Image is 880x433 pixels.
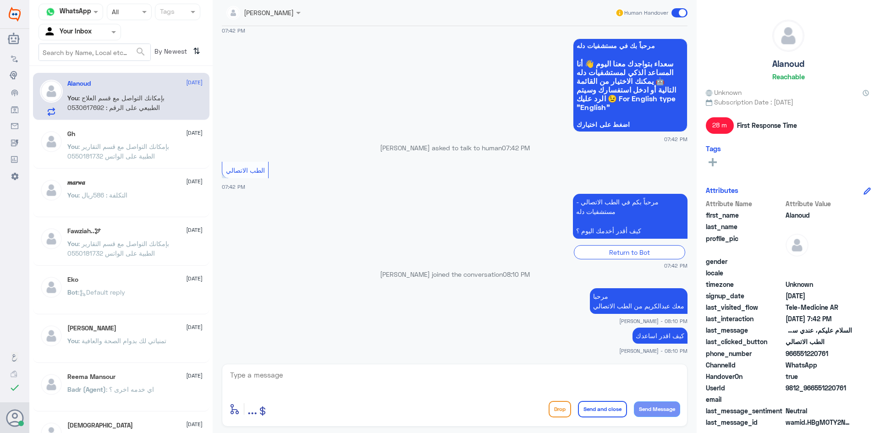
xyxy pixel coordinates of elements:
h5: 𝒎𝒂𝒓𝒘𝒂 [67,179,85,186]
span: : Default reply [78,288,125,296]
h6: Tags [706,144,721,153]
img: defaultAdmin.png [40,227,63,250]
span: Badr (Agent) [67,385,106,393]
p: 30/9/2025, 7:42 PM [573,194,687,239]
button: Send Message [634,401,680,417]
span: Bot [67,288,78,296]
span: first_name [706,210,784,220]
img: defaultAdmin.png [40,276,63,299]
span: wamid.HBgMOTY2NTUxMjIwNzYxFQIAEhgUM0EwODkwNzU2RUJBQTk1NzlDQTkA [786,417,852,427]
span: الطب الاتصالي [226,166,265,174]
img: defaultAdmin.png [40,324,63,347]
span: [DATE] [186,274,203,283]
button: search [135,44,146,60]
span: last_clicked_button [706,337,784,346]
span: 0 [786,406,852,416]
div: Return to Bot [574,245,685,259]
img: Widebot Logo [9,7,21,22]
span: last_message_id [706,417,784,427]
span: : التكلفة : 586ريال [78,191,127,199]
span: [DATE] [186,226,203,234]
span: null [786,268,852,278]
p: [PERSON_NAME] asked to talk to human [222,143,687,153]
span: phone_number [706,349,784,358]
img: defaultAdmin.png [773,20,804,51]
i: check [9,382,20,393]
span: اضغط على اختيارك [577,121,684,128]
h5: Alanoud [67,80,91,88]
span: HandoverOn [706,372,784,381]
span: gender [706,257,784,266]
span: الطب الاتصالي [786,337,852,346]
span: last_message [706,325,784,335]
span: [PERSON_NAME] - 08:10 PM [619,317,687,325]
span: [DATE] [186,323,203,331]
span: Alanoud [786,210,852,220]
span: ... [247,400,257,417]
span: Attribute Name [706,199,784,208]
span: [DATE] [186,177,203,186]
img: defaultAdmin.png [40,179,63,202]
span: By Newest [151,44,189,62]
span: [PERSON_NAME] - 08:10 PM [619,347,687,355]
span: 2025-09-30T16:42:33.627Z [786,314,852,323]
span: : بإمكانك التواصل مع قسم العلاج الطبيعي على الرقم : 0530617692 [67,94,165,111]
span: Unknown [786,280,852,289]
h5: Reema Mansour [67,373,115,381]
span: السلام عليكم، عندي سكليف واحتاجه يكون على صحتي [786,325,852,335]
h5: Fawziah..🕊 [67,227,101,235]
h6: Attributes [706,186,738,194]
span: : بإمكانك التواصل مع قسم التقارير الطبية على الواتس 0550181732 [67,143,169,160]
h6: Reachable [772,72,805,81]
span: true [786,372,852,381]
span: [DATE] [186,420,203,428]
span: signup_date [706,291,784,301]
span: search [135,46,146,57]
span: last_message_sentiment [706,406,784,416]
span: [DATE] [186,372,203,380]
span: 9812_966551220761 [786,383,852,393]
img: yourInbox.svg [44,25,57,39]
span: 2025-09-30T16:42:13.66Z [786,291,852,301]
span: UserId [706,383,784,393]
span: You [67,240,78,247]
span: Tele-Medicine AR [786,302,852,312]
span: last_name [706,222,784,231]
button: Send and close [578,401,627,417]
span: last_visited_flow [706,302,784,312]
span: Human Handover [624,9,668,17]
span: : اي خدمه اخرى ؟ [106,385,154,393]
span: 08:10 PM [503,270,530,278]
span: 28 m [706,117,734,134]
span: سعداء بتواجدك معنا اليوم 👋 أنا المساعد الذكي لمستشفيات دله 🤖 يمكنك الاختيار من القائمة التالية أو... [577,59,684,111]
span: You [67,337,78,345]
span: email [706,395,784,404]
input: Search by Name, Local etc… [39,44,150,60]
span: 2 [786,360,852,370]
span: You [67,94,78,102]
img: defaultAdmin.png [786,234,808,257]
i: ⇅ [193,44,200,59]
button: Avatar [6,409,23,427]
span: Attribute Value [786,199,852,208]
img: defaultAdmin.png [40,80,63,103]
h5: Eko [67,276,78,284]
span: First Response Time [737,121,797,130]
button: ... [247,399,257,419]
span: null [786,257,852,266]
span: : بإمكانك التواصل مع قسم التقارير الطبية على الواتس 0550181732 [67,240,169,257]
span: 07:42 PM [502,144,530,152]
div: Tags [159,6,175,18]
span: مرحباً بك في مستشفيات دله [577,42,684,49]
button: Drop [549,401,571,417]
h5: Mohammed ALRASHED [67,324,116,332]
span: You [67,191,78,199]
span: [DATE] [186,78,203,87]
span: You [67,143,78,150]
span: locale [706,268,784,278]
span: 07:42 PM [664,262,687,269]
span: [DATE] [186,129,203,137]
img: whatsapp.png [44,5,57,19]
span: timezone [706,280,784,289]
span: profile_pic [706,234,784,255]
